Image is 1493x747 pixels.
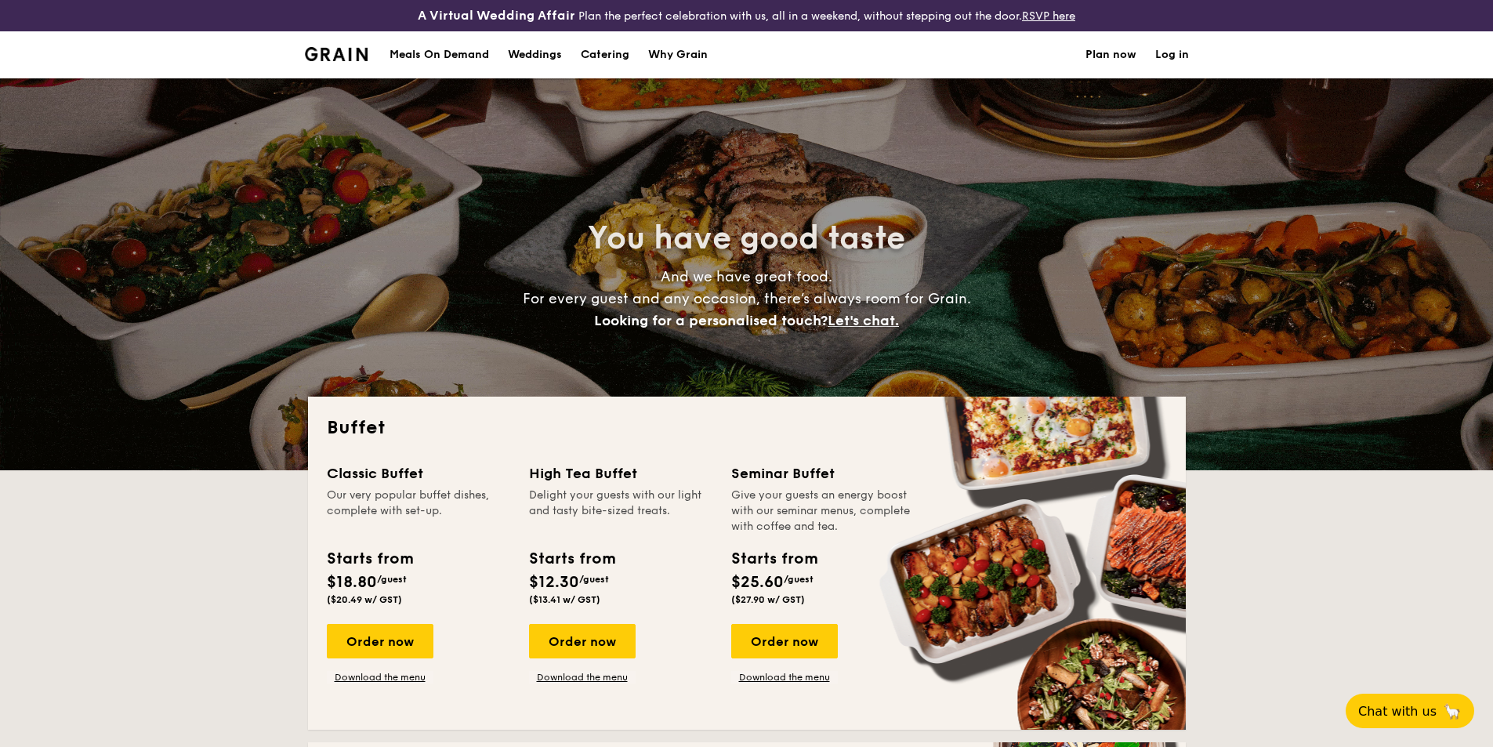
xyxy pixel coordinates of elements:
[529,573,579,592] span: $12.30
[828,312,899,329] span: Let's chat.
[731,488,915,535] div: Give your guests an energy boost with our seminar menus, complete with coffee and tea.
[571,31,639,78] a: Catering
[731,462,915,484] div: Seminar Buffet
[529,594,600,605] span: ($13.41 w/ GST)
[1022,9,1075,23] a: RSVP here
[1346,694,1474,728] button: Chat with us🦙
[581,31,629,78] h1: Catering
[327,624,433,658] div: Order now
[327,573,377,592] span: $18.80
[529,624,636,658] div: Order now
[390,31,489,78] div: Meals On Demand
[1155,31,1189,78] a: Log in
[327,415,1167,441] h2: Buffet
[305,47,368,61] img: Grain
[648,31,708,78] div: Why Grain
[529,488,712,535] div: Delight your guests with our light and tasty bite-sized treats.
[594,312,828,329] span: Looking for a personalised touch?
[784,574,814,585] span: /guest
[327,671,433,684] a: Download the menu
[377,574,407,585] span: /guest
[639,31,717,78] a: Why Grain
[731,594,805,605] span: ($27.90 w/ GST)
[327,488,510,535] div: Our very popular buffet dishes, complete with set-up.
[327,547,412,571] div: Starts from
[731,573,784,592] span: $25.60
[1358,704,1437,719] span: Chat with us
[529,671,636,684] a: Download the menu
[508,31,562,78] div: Weddings
[588,219,905,257] span: You have good taste
[1443,702,1462,720] span: 🦙
[295,6,1198,25] div: Plan the perfect celebration with us, all in a weekend, without stepping out the door.
[305,47,368,61] a: Logotype
[529,462,712,484] div: High Tea Buffet
[327,594,402,605] span: ($20.49 w/ GST)
[529,547,614,571] div: Starts from
[418,6,575,25] h4: A Virtual Wedding Affair
[731,624,838,658] div: Order now
[731,671,838,684] a: Download the menu
[380,31,498,78] a: Meals On Demand
[1085,31,1136,78] a: Plan now
[579,574,609,585] span: /guest
[498,31,571,78] a: Weddings
[523,268,971,329] span: And we have great food. For every guest and any occasion, there’s always room for Grain.
[731,547,817,571] div: Starts from
[327,462,510,484] div: Classic Buffet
